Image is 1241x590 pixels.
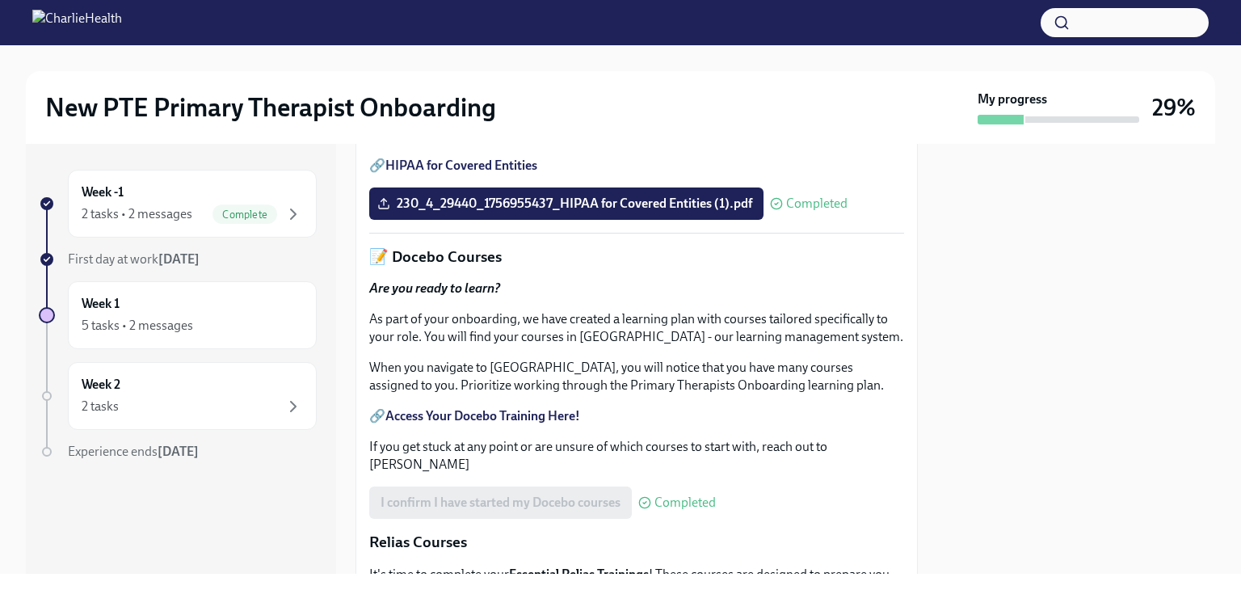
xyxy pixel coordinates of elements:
h2: New PTE Primary Therapist Onboarding [45,91,496,124]
p: 📝 Docebo Courses [369,247,904,268]
p: 🔗 [369,157,904,175]
p: Relias Courses [369,532,904,553]
div: 2 tasks • 2 messages [82,205,192,223]
p: As part of your onboarding, we have created a learning plan with courses tailored specifically to... [369,310,904,346]
p: If you get stuck at any point or are unsure of which courses to start with, reach out to [PERSON_... [369,438,904,474]
span: Complete [212,209,277,221]
span: Completed [654,496,716,509]
div: 2 tasks [82,398,119,415]
a: Week 22 tasks [39,362,317,430]
h6: Week 2 [82,376,120,394]
a: Week 15 tasks • 2 messages [39,281,317,349]
span: 230_4_29440_1756955437_HIPAA for Covered Entities (1).pdf [381,196,752,212]
h6: Week 1 [82,295,120,313]
div: 5 tasks • 2 messages [82,317,193,335]
span: Completed [786,197,848,210]
a: Week -12 tasks • 2 messagesComplete [39,170,317,238]
a: HIPAA for Covered Entities [385,158,537,173]
img: CharlieHealth [32,10,122,36]
strong: [DATE] [158,251,200,267]
p: When you navigate to [GEOGRAPHIC_DATA], you will notice that you have many courses assigned to yo... [369,359,904,394]
p: 🔗 [369,407,904,425]
label: 230_4_29440_1756955437_HIPAA for Covered Entities (1).pdf [369,188,764,220]
span: Experience ends [68,444,199,459]
a: First day at work[DATE] [39,251,317,268]
span: First day at work [68,251,200,267]
h6: Week -1 [82,183,124,201]
a: Access Your Docebo Training Here! [385,408,580,424]
strong: Essential Relias Trainings [509,567,649,582]
h3: 29% [1152,93,1196,122]
strong: [DATE] [158,444,199,459]
strong: Are you ready to learn? [369,280,500,296]
strong: My progress [978,91,1047,108]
